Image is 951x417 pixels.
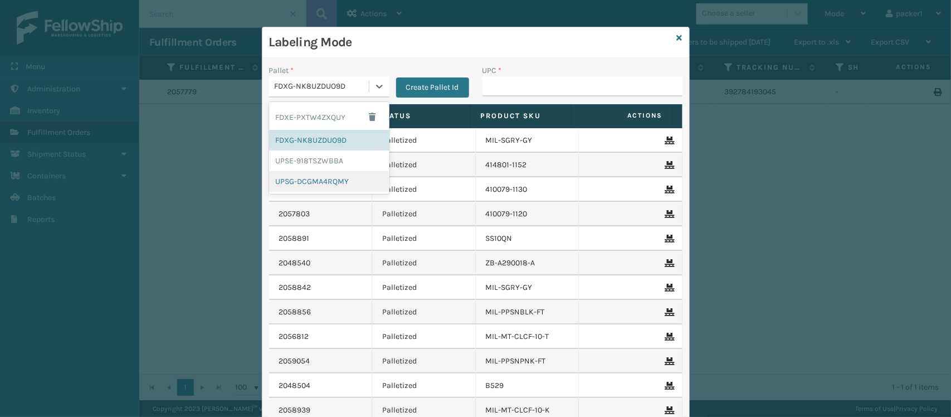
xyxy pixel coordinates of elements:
td: MIL-SGRY-GY [476,128,579,153]
td: Palletized [372,226,476,251]
td: Palletized [372,300,476,324]
a: 2058939 [279,405,311,416]
div: FDXG-NK8UZDUO9D [275,81,370,93]
td: Palletized [372,202,476,226]
td: MIL-MT-CLCF-10-T [476,324,579,349]
i: Remove From Pallet [665,382,672,390]
i: Remove From Pallet [665,308,672,316]
i: Remove From Pallet [665,406,672,414]
label: Status [380,111,460,121]
td: Palletized [372,374,476,398]
div: UPSE-918TSZWBBA [269,151,389,171]
td: 410079-1120 [476,202,579,226]
td: Palletized [372,275,476,300]
div: UPSG-DCGMA4RQMY [269,171,389,192]
td: Palletized [372,153,476,177]
label: Product SKU [481,111,561,121]
a: 2059054 [279,356,310,367]
td: Palletized [372,324,476,349]
a: 2058842 [279,282,311,293]
button: Create Pallet Id [396,77,469,98]
td: Palletized [372,251,476,275]
td: MIL-PPSNPNK-FT [476,349,579,374]
label: Pallet [269,65,294,76]
i: Remove From Pallet [665,357,672,365]
td: ZB-A290018-A [476,251,579,275]
i: Remove From Pallet [665,259,672,267]
i: Remove From Pallet [665,284,672,292]
i: Remove From Pallet [665,235,672,243]
td: B529 [476,374,579,398]
a: 2058856 [279,307,311,318]
i: Remove From Pallet [665,210,672,218]
td: Palletized [372,349,476,374]
a: 2048540 [279,258,311,269]
td: MIL-SGRY-GY [476,275,579,300]
i: Remove From Pallet [665,186,672,193]
td: Palletized [372,177,476,202]
a: 2057803 [279,208,310,220]
a: 2056812 [279,331,309,342]
i: Remove From Pallet [665,161,672,169]
div: FDXE-PXTW4ZXQUY [269,104,389,130]
i: Remove From Pallet [665,333,672,341]
label: UPC [482,65,502,76]
i: Remove From Pallet [665,137,672,144]
div: FDXG-NK8UZDUO9D [269,130,389,151]
td: 410079-1130 [476,177,579,202]
td: Palletized [372,128,476,153]
td: SS10QN [476,226,579,251]
td: 414801-1152 [476,153,579,177]
a: 2048504 [279,380,311,391]
td: MIL-PPSNBLK-FT [476,300,579,324]
a: 2058891 [279,233,310,244]
span: Actions [575,106,670,125]
h3: Labeling Mode [269,34,672,51]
